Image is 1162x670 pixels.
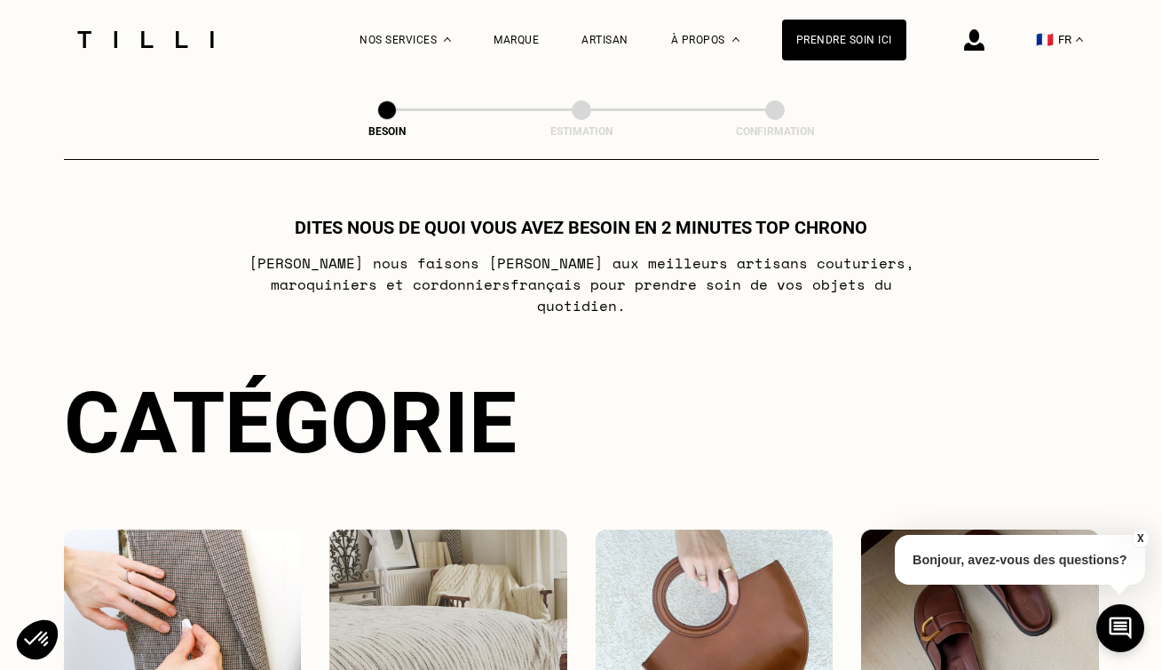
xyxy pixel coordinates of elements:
[64,373,1099,473] div: Catégorie
[444,37,451,42] img: Menu déroulant
[732,37,739,42] img: Menu déroulant à propos
[1076,37,1083,42] img: menu déroulant
[229,252,933,316] p: [PERSON_NAME] nous faisons [PERSON_NAME] aux meilleurs artisans couturiers , maroquiniers et cord...
[493,125,670,138] div: Estimation
[1131,529,1149,548] button: X
[1036,31,1054,48] span: 🇫🇷
[686,125,864,138] div: Confirmation
[494,34,539,46] a: Marque
[895,535,1145,585] p: Bonjour, avez-vous des questions?
[295,217,867,238] h1: Dites nous de quoi vous avez besoin en 2 minutes top chrono
[964,29,984,51] img: icône connexion
[71,31,220,48] img: Logo du service de couturière Tilli
[782,20,906,60] a: Prendre soin ici
[298,125,476,138] div: Besoin
[581,34,628,46] a: Artisan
